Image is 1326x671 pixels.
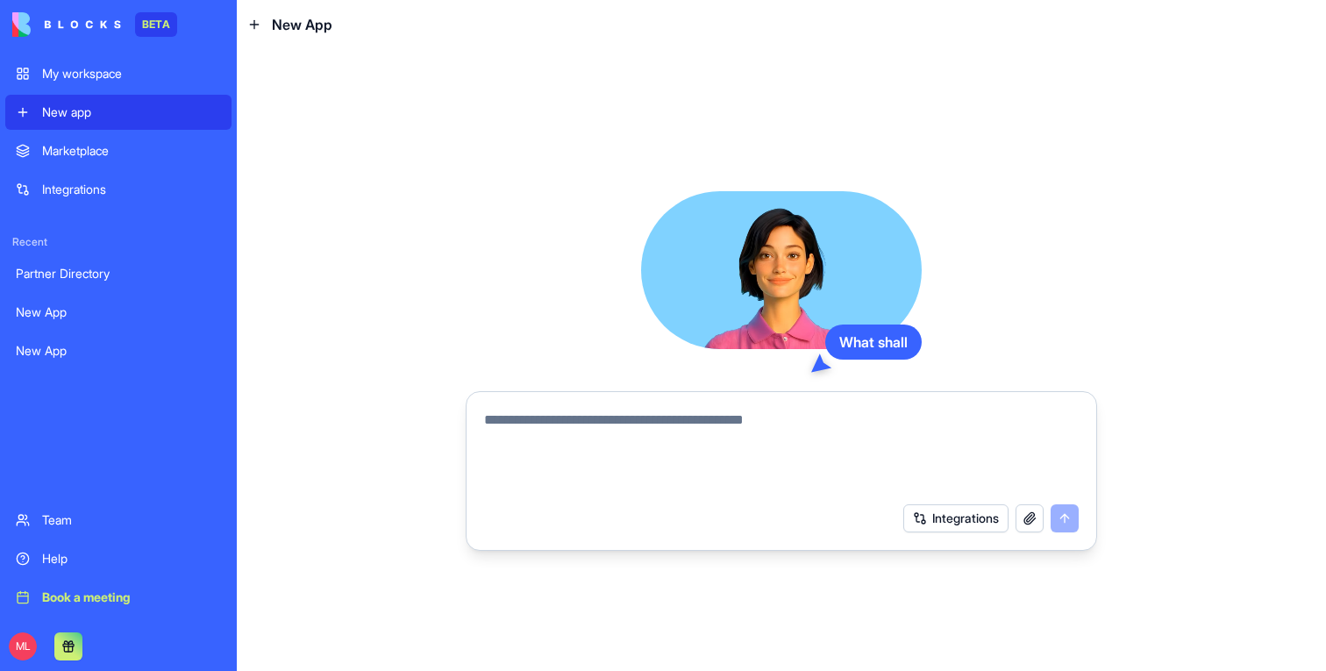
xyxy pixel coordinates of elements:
a: New App [5,295,232,330]
a: Partner Directory [5,256,232,291]
div: Integrations [42,181,221,198]
span: ML [9,632,37,660]
a: Marketplace [5,133,232,168]
a: Book a meeting [5,580,232,615]
a: Integrations [5,172,232,207]
button: Integrations [903,504,1009,532]
div: New App [16,342,221,360]
div: Partner Directory [16,265,221,282]
div: What shall [825,325,922,360]
div: BETA [135,12,177,37]
div: My workspace [42,65,221,82]
a: New App [5,333,232,368]
a: Team [5,503,232,538]
img: logo [12,12,121,37]
span: New App [272,14,332,35]
div: Marketplace [42,142,221,160]
a: My workspace [5,56,232,91]
div: Book a meeting [42,589,221,606]
a: BETA [12,12,177,37]
a: New app [5,95,232,130]
span: Recent [5,235,232,249]
div: New App [16,303,221,321]
div: Team [42,511,221,529]
div: New app [42,104,221,121]
a: Help [5,541,232,576]
div: Help [42,550,221,567]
